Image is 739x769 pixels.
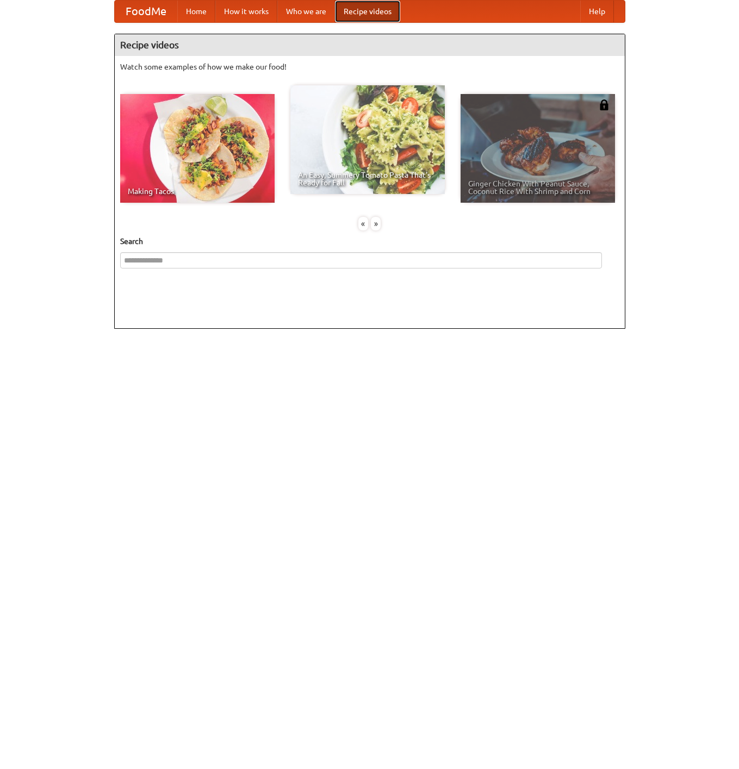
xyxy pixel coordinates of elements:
h5: Search [120,236,619,247]
p: Watch some examples of how we make our food! [120,61,619,72]
a: Home [177,1,215,22]
h4: Recipe videos [115,34,625,56]
a: FoodMe [115,1,177,22]
a: An Easy, Summery Tomato Pasta That's Ready for Fall [290,85,445,194]
div: » [371,217,381,230]
a: Help [580,1,614,22]
a: Who we are [277,1,335,22]
img: 483408.png [599,99,610,110]
a: Recipe videos [335,1,400,22]
span: Making Tacos [128,187,267,195]
span: An Easy, Summery Tomato Pasta That's Ready for Fall [298,171,437,186]
div: « [358,217,368,230]
a: Making Tacos [120,94,275,203]
a: How it works [215,1,277,22]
